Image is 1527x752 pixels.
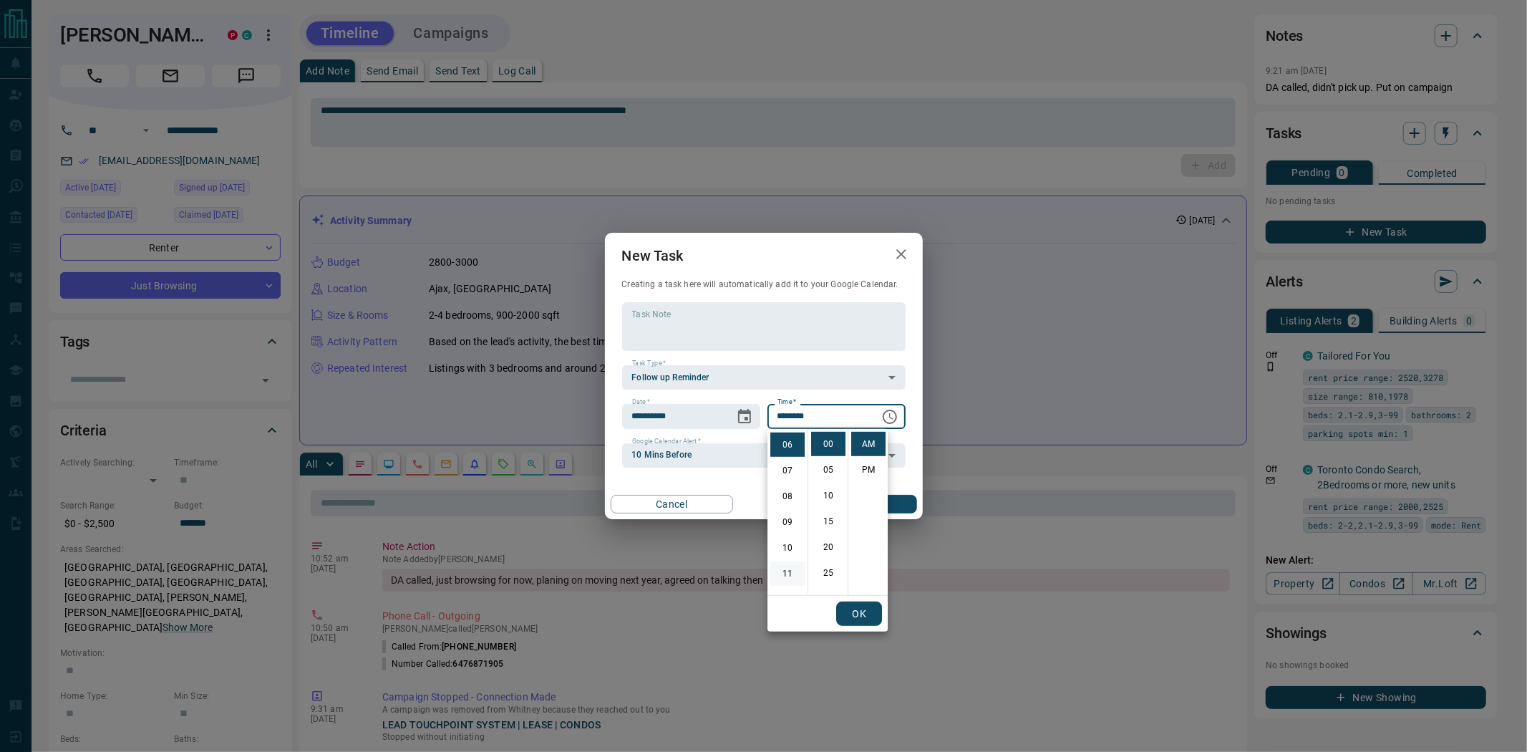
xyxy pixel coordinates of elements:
[836,602,882,626] button: OK
[811,535,845,559] li: 20 minutes
[851,432,886,456] li: AM
[770,407,805,431] li: 5 hours
[777,397,796,407] label: Time
[851,458,886,482] li: PM
[876,402,904,431] button: Choose time, selected time is 6:00 AM
[622,443,906,468] div: 10 Mins Before
[622,279,906,291] p: Creating a task here will automatically add it to your Google Calendar.
[632,437,701,446] label: Google Calendar Alert
[770,536,805,560] li: 10 hours
[811,509,845,534] li: 15 minutes
[770,561,805,586] li: 11 hours
[605,233,701,279] h2: New Task
[811,561,845,585] li: 25 minutes
[848,429,888,595] ul: Select meridiem
[811,432,845,456] li: 0 minutes
[808,429,848,595] ul: Select minutes
[767,429,808,595] ul: Select hours
[811,483,845,508] li: 10 minutes
[770,484,805,508] li: 8 hours
[770,433,805,457] li: 6 hours
[611,495,733,514] button: Cancel
[770,510,805,534] li: 9 hours
[811,458,845,482] li: 5 minutes
[632,359,666,368] label: Task Type
[811,587,845,611] li: 30 minutes
[730,402,759,431] button: Choose date, selected date is Jan 12, 2026
[770,458,805,483] li: 7 hours
[622,365,906,390] div: Follow up Reminder
[632,397,650,407] label: Date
